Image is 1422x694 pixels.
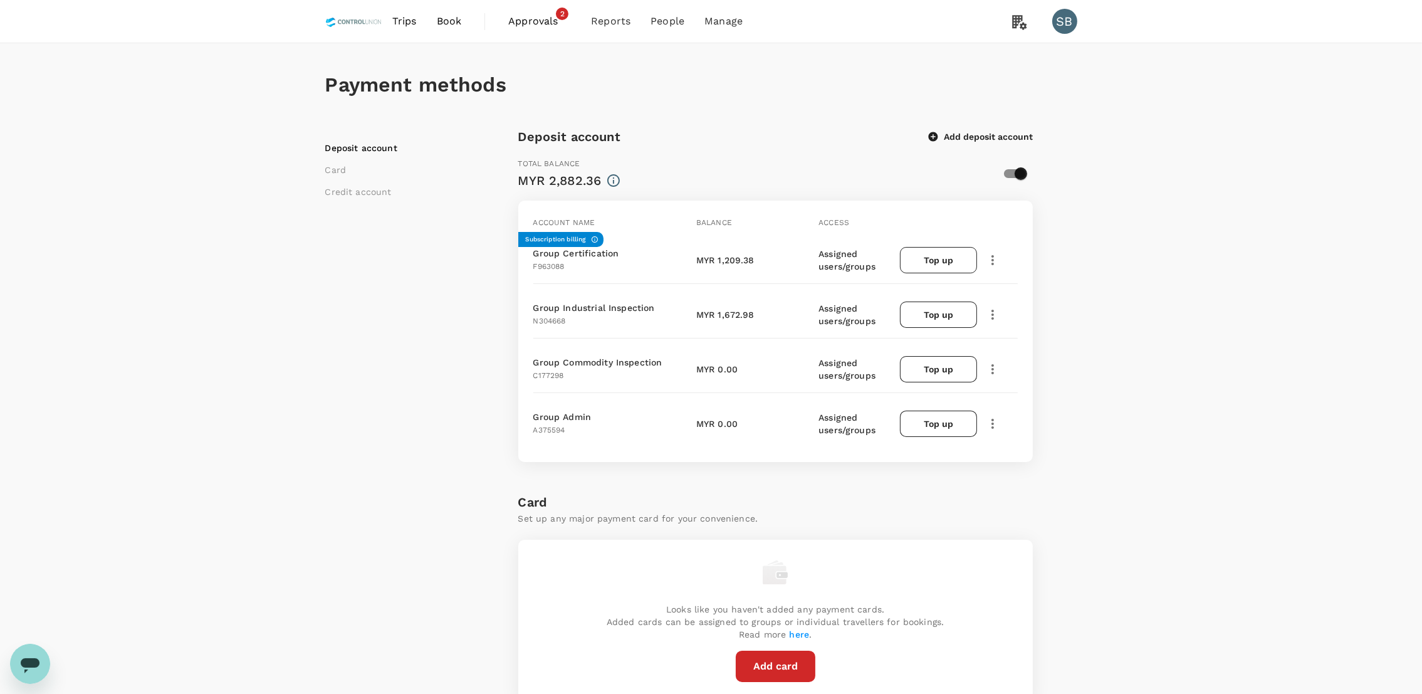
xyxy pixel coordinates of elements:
[533,371,564,380] span: C177298
[1052,9,1077,34] div: SB
[325,164,482,176] li: Card
[900,247,976,273] button: Top up
[518,492,1033,512] h6: Card
[325,8,382,35] img: Control Union Malaysia Sdn. Bhd.
[437,14,462,29] span: Book
[818,413,876,435] span: Assigned users/groups
[696,218,732,227] span: Balance
[763,560,788,585] img: empty
[533,262,565,271] span: F963088
[556,8,568,20] span: 2
[325,186,482,198] li: Credit account
[696,363,738,376] p: MYR 0.00
[591,14,630,29] span: Reports
[533,317,566,325] span: N304668
[818,249,876,271] span: Assigned users/groups
[696,308,755,321] p: MYR 1,672.98
[10,644,50,684] iframe: Button to launch messaging window
[790,629,810,639] a: here
[696,418,738,430] p: MYR 0.00
[900,356,976,382] button: Top up
[518,512,1033,525] p: Set up any major payment card for your convenience.
[533,356,662,369] p: Group Commodity Inspection
[518,127,620,147] h6: Deposit account
[533,302,655,314] p: Group Industrial Inspection
[533,218,595,227] span: Account name
[325,73,1097,97] h1: Payment methods
[818,218,849,227] span: Access
[526,234,586,244] h6: Subscription billing
[325,142,482,154] li: Deposit account
[533,426,565,434] span: A375594
[696,254,755,266] p: MYR 1,209.38
[392,14,417,29] span: Trips
[533,411,592,423] p: Group Admin
[651,14,684,29] span: People
[533,247,619,260] p: Group Certification
[900,411,976,437] button: Top up
[704,14,743,29] span: Manage
[518,159,580,168] span: Total balance
[818,303,876,326] span: Assigned users/groups
[736,651,815,682] button: Add card
[818,358,876,381] span: Assigned users/groups
[518,171,602,191] div: MYR 2,882.36
[508,14,571,29] span: Approvals
[607,603,944,641] p: Looks like you haven't added any payment cards. Added cards can be assigned to groups or individu...
[900,302,976,328] button: Top up
[929,131,1033,142] button: Add deposit account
